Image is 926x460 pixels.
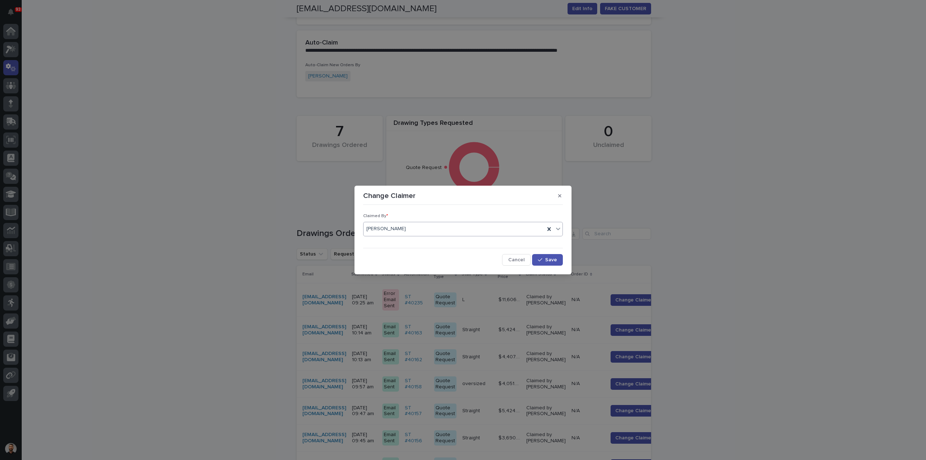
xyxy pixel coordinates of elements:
button: Save [532,254,563,266]
p: Change Claimer [363,191,416,200]
span: Save [545,257,557,262]
button: Cancel [502,254,531,266]
span: Claimed By [363,214,388,218]
span: Cancel [508,257,524,262]
span: [PERSON_NAME] [366,225,406,233]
